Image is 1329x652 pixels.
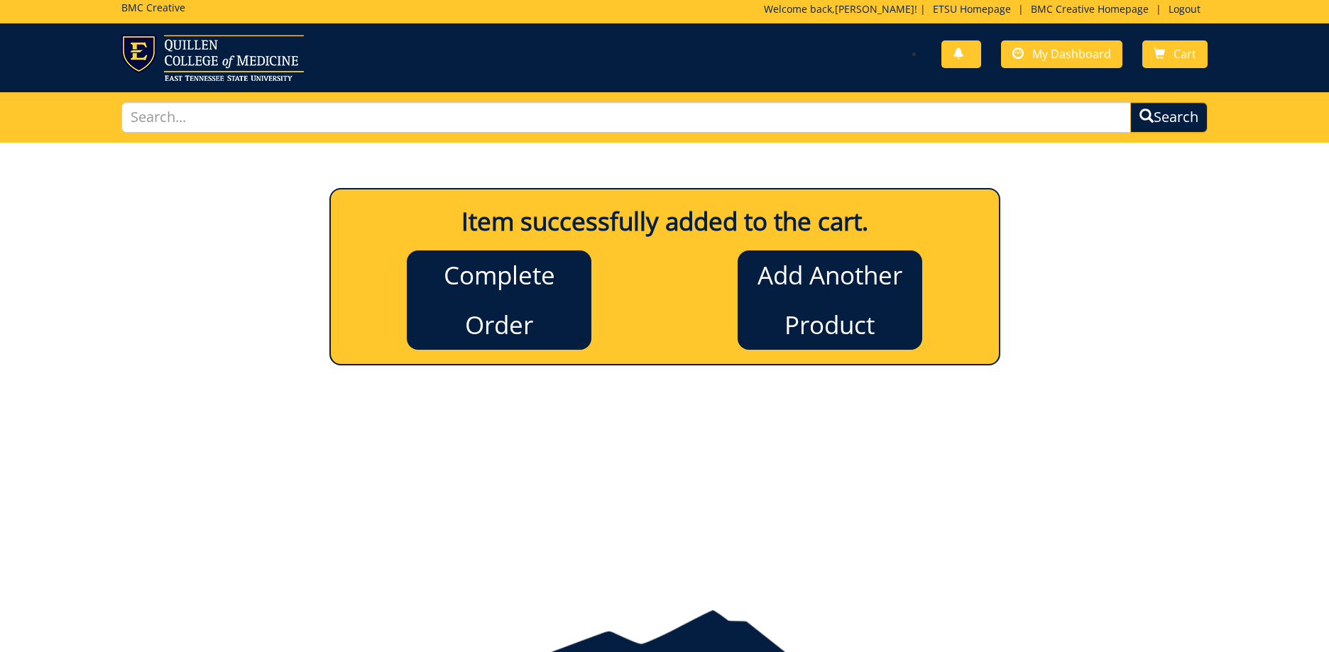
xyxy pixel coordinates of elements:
[1001,40,1122,68] a: My Dashboard
[926,2,1018,16] a: ETSU Homepage
[121,35,304,81] img: ETSU logo
[835,2,914,16] a: [PERSON_NAME]
[738,250,922,350] a: Add Another Product
[121,2,185,13] h5: BMC Creative
[1130,102,1208,133] button: Search
[461,204,868,238] b: Item successfully added to the cart.
[121,102,1131,133] input: Search...
[407,250,591,350] a: Complete Order
[1024,2,1156,16] a: BMC Creative Homepage
[764,2,1208,16] p: Welcome back, ! | | |
[1174,46,1196,62] span: Cart
[1032,46,1111,62] span: My Dashboard
[1161,2,1208,16] a: Logout
[1142,40,1208,68] a: Cart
